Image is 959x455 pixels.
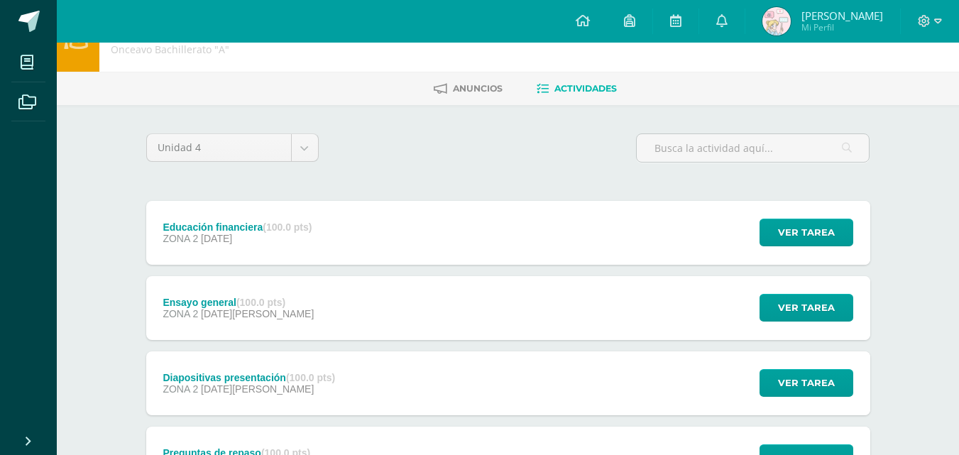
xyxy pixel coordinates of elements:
[760,219,853,246] button: Ver tarea
[537,77,617,100] a: Actividades
[111,43,348,56] div: Onceavo Bachillerato 'A'
[286,372,335,383] strong: (100.0 pts)
[554,83,617,94] span: Actividades
[801,21,883,33] span: Mi Perfil
[760,369,853,397] button: Ver tarea
[163,308,198,319] span: ZONA 2
[453,83,503,94] span: Anuncios
[163,297,314,308] div: Ensayo general
[778,370,835,396] span: Ver tarea
[163,372,335,383] div: Diapositivas presentación
[201,233,232,244] span: [DATE]
[434,77,503,100] a: Anuncios
[762,7,791,35] img: b503dfbe7b5392f0fb8a655e01e0675b.png
[147,134,318,161] a: Unidad 4
[163,233,198,244] span: ZONA 2
[163,383,198,395] span: ZONA 2
[778,295,835,321] span: Ver tarea
[158,134,280,161] span: Unidad 4
[201,383,314,395] span: [DATE][PERSON_NAME]
[801,9,883,23] span: [PERSON_NAME]
[760,294,853,322] button: Ver tarea
[263,221,312,233] strong: (100.0 pts)
[637,134,869,162] input: Busca la actividad aquí...
[778,219,835,246] span: Ver tarea
[236,297,285,308] strong: (100.0 pts)
[201,308,314,319] span: [DATE][PERSON_NAME]
[163,221,312,233] div: Educación financiera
